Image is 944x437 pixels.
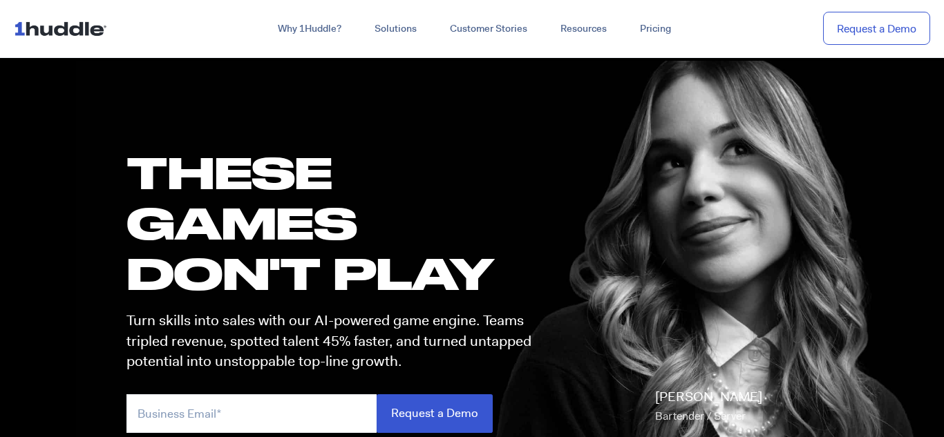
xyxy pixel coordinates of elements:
[655,409,746,423] span: Bartender / Server
[623,17,688,41] a: Pricing
[433,17,544,41] a: Customer Stories
[655,387,762,426] p: [PERSON_NAME]
[358,17,433,41] a: Solutions
[126,311,544,371] p: Turn skills into sales with our AI-powered game engine. Teams tripled revenue, spotted talent 45%...
[14,15,113,41] img: ...
[126,394,377,432] input: Business Email*
[823,12,930,46] a: Request a Demo
[544,17,623,41] a: Resources
[261,17,358,41] a: Why 1Huddle?
[126,147,544,299] h1: these GAMES DON'T PLAY
[377,394,493,432] input: Request a Demo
